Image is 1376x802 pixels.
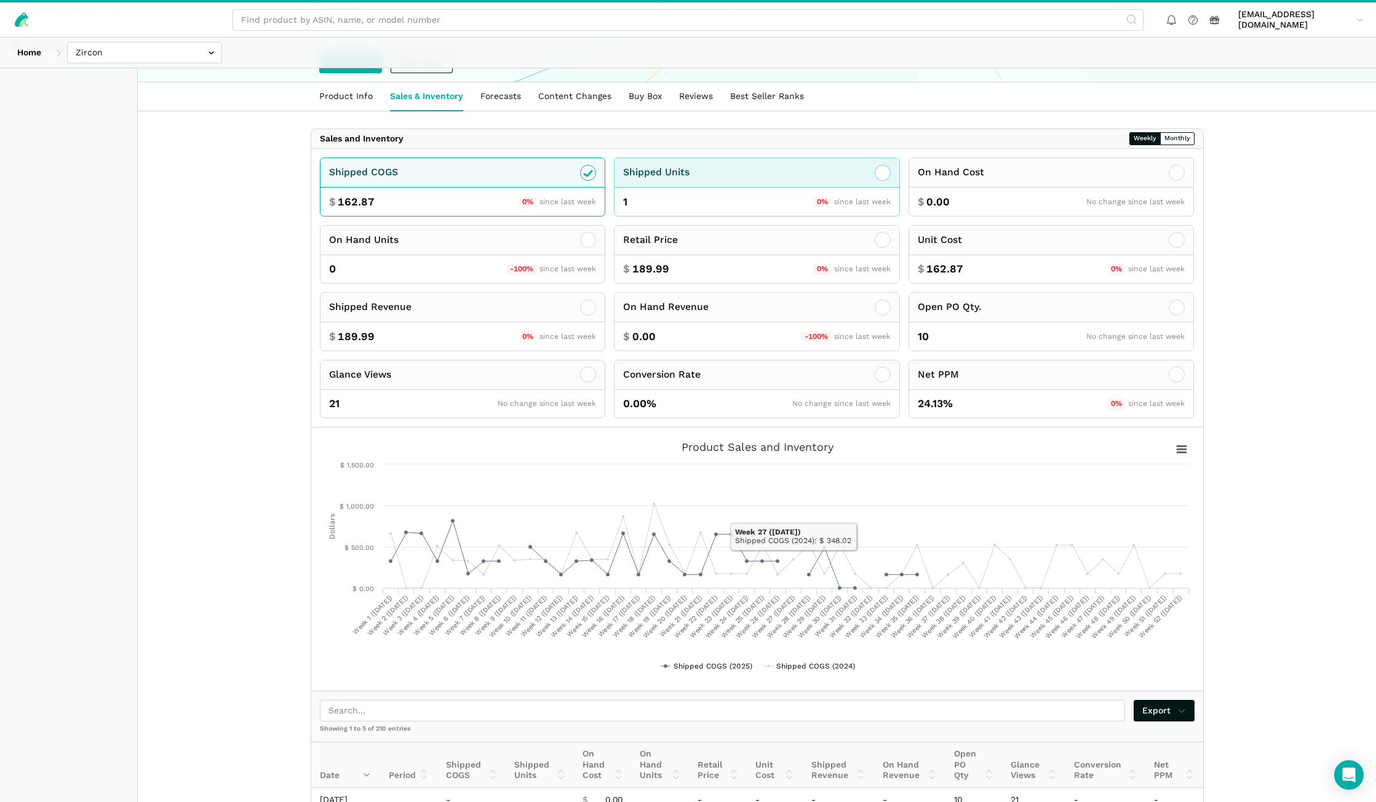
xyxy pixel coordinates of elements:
[997,594,1044,640] tspan: Week 43 ([DATE])
[909,157,1195,216] button: On Hand Cost $ 0.00 No change since last week
[539,264,596,273] span: since last week
[340,502,344,510] tspan: $
[719,594,765,640] tspan: Week 25 ([DATE])
[530,82,620,111] a: Content Changes
[351,544,374,552] tspan: 500.00
[320,225,606,284] button: On Hand Units 0 -100% since last week
[834,197,891,206] span: since last week
[381,82,472,111] a: Sales & Inventory
[338,194,375,210] span: 162.87
[1075,594,1121,640] tspan: Week 48 ([DATE])
[689,742,747,788] th: Retail Price: activate to sort column ascending
[1108,264,1126,275] span: 0%
[776,662,855,670] tspan: Shipped COGS (2024)
[918,165,984,180] div: On Hand Cost
[412,594,456,637] tspan: Week 5 ([DATE])
[9,42,50,63] a: Home
[967,594,1012,639] tspan: Week 41 ([DATE])
[905,594,951,640] tspan: Week 37 ([DATE])
[672,594,718,640] tspan: Week 22 ([DATE])
[381,594,424,637] tspan: Week 3 ([DATE])
[1090,594,1137,640] tspan: Week 49 ([DATE])
[722,82,813,111] a: Best Seller Ranks
[945,742,1002,788] th: Open PO Qty: activate to sort column ascending
[623,329,630,344] span: $
[734,594,781,640] tspan: Week 26 ([DATE])
[574,742,631,788] th: On Hand Cost: activate to sort column ascending
[67,42,222,63] input: Zircon
[834,264,891,273] span: since last week
[1002,742,1065,788] th: Glance Views: activate to sort column ascending
[311,725,1203,742] div: Showing 1 to 5 of 210 entries
[1086,197,1185,206] span: No change since last week
[519,594,564,639] tspan: Week 12 ([DATE])
[504,594,548,638] tspan: Week 11 ([DATE])
[565,594,611,639] tspan: Week 15 ([DATE])
[858,594,905,640] tspan: Week 34 ([DATE])
[320,360,606,419] button: Glance Views 21 No change since last week
[1060,594,1106,640] tspan: Week 47 ([DATE])
[320,292,606,351] button: Shipped Revenue $ 189.99 0% since last week
[813,264,831,275] span: 0%
[549,594,595,639] tspan: Week 14 ([DATE])
[329,329,336,344] span: $
[329,194,336,210] span: $
[688,594,734,640] tspan: Week 23 ([DATE])
[233,9,1143,31] input: Find product by ASIN, name, or model number
[614,157,900,216] button: Shipped Units 1 0% since last week
[580,594,626,639] tspan: Week 16 ([DATE])
[352,585,357,593] tspan: $
[1106,594,1153,640] tspan: Week 50 ([DATE])
[631,742,689,788] th: On Hand Units: activate to sort column ascending
[351,594,394,636] tspan: Week 1 ([DATE])
[623,396,656,411] span: 0.00%
[329,165,398,180] div: Shipped COGS
[827,594,873,640] tspan: Week 32 ([DATE])
[623,232,678,248] div: Retail Price
[359,585,374,593] tspan: 0.00
[311,742,380,788] th: Date: activate to sort column ascending
[918,396,953,411] span: 24.13%
[320,157,606,216] button: Shipped COGS $ 162.87 0% since last week
[539,332,596,341] span: since last week
[632,329,656,344] span: 0.00
[472,82,530,111] a: Forecasts
[344,544,349,552] tspan: $
[1142,704,1186,717] span: Export
[681,440,833,453] tspan: Product Sales and Inventory
[611,594,656,639] tspan: Week 18 ([DATE])
[909,292,1195,351] button: Open PO Qty. 10 No change since last week
[792,399,891,408] span: No change since last week
[623,194,627,210] span: 1
[641,594,688,640] tspan: Week 20 ([DATE])
[747,742,802,788] th: Unit Cost: activate to sort column ascending
[539,197,596,206] span: since last week
[346,502,374,510] tspan: 1,000.00
[487,594,533,639] tspan: Week 10 ([DATE])
[338,329,375,344] span: 189.99
[801,332,831,343] span: -100%
[926,194,950,210] span: 0.00
[936,594,982,640] tspan: Week 39 ([DATE])
[443,594,487,637] tspan: Week 7 ([DATE])
[1234,7,1367,33] a: [EMAIL_ADDRESS][DOMAIN_NAME]
[813,594,858,639] tspan: Week 31 ([DATE])
[427,594,471,637] tspan: Week 6 ([DATE])
[311,82,381,111] a: Product Info
[1108,399,1126,410] span: 0%
[670,82,722,111] a: Reviews
[703,594,750,640] tspan: Week 24 ([DATE])
[874,742,945,788] th: On Hand Revenue: activate to sort column ascending
[926,261,963,277] span: 162.87
[320,700,1126,721] input: Search...
[596,594,642,639] tspan: Week 17 ([DATE])
[918,194,925,210] span: $
[918,261,925,277] span: $
[329,232,399,248] div: On Hand Units
[765,594,812,640] tspan: Week 28 ([DATE])
[796,594,843,640] tspan: Week 30 ([DATE])
[340,461,344,469] tspan: $
[623,300,709,315] div: On Hand Revenue
[623,165,690,180] div: Shipped Units
[620,82,670,111] a: Buy Box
